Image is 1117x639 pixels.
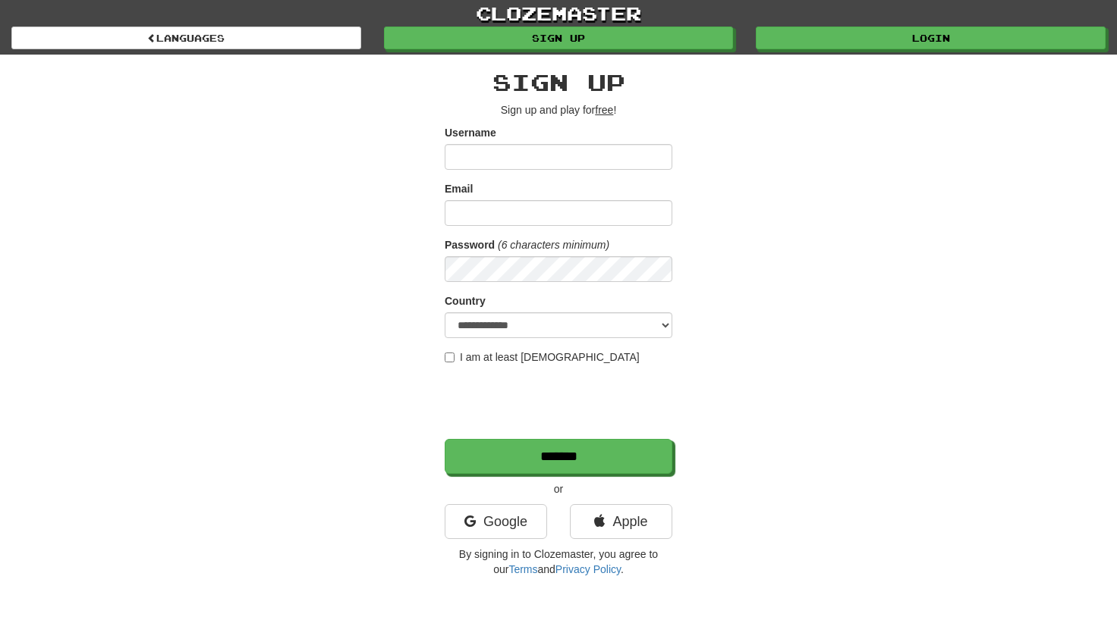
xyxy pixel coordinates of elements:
label: Username [445,125,496,140]
iframe: reCAPTCHA [445,372,675,431]
u: free [595,104,613,116]
em: (6 characters minimum) [498,239,609,251]
input: I am at least [DEMOGRAPHIC_DATA] [445,352,455,362]
label: Password [445,237,495,252]
a: Terms [508,563,537,575]
p: Sign up and play for ! [445,102,672,117]
p: By signing in to Clozemaster, you agree to our and . [445,547,672,577]
a: Login [756,27,1106,49]
p: or [445,481,672,496]
h2: Sign up [445,70,672,95]
a: Google [445,504,547,539]
label: Country [445,293,486,309]
a: Privacy Policy [555,563,621,575]
a: Sign up [384,27,734,49]
a: Apple [570,504,672,539]
label: Email [445,181,473,196]
a: Languages [11,27,361,49]
label: I am at least [DEMOGRAPHIC_DATA] [445,349,640,365]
